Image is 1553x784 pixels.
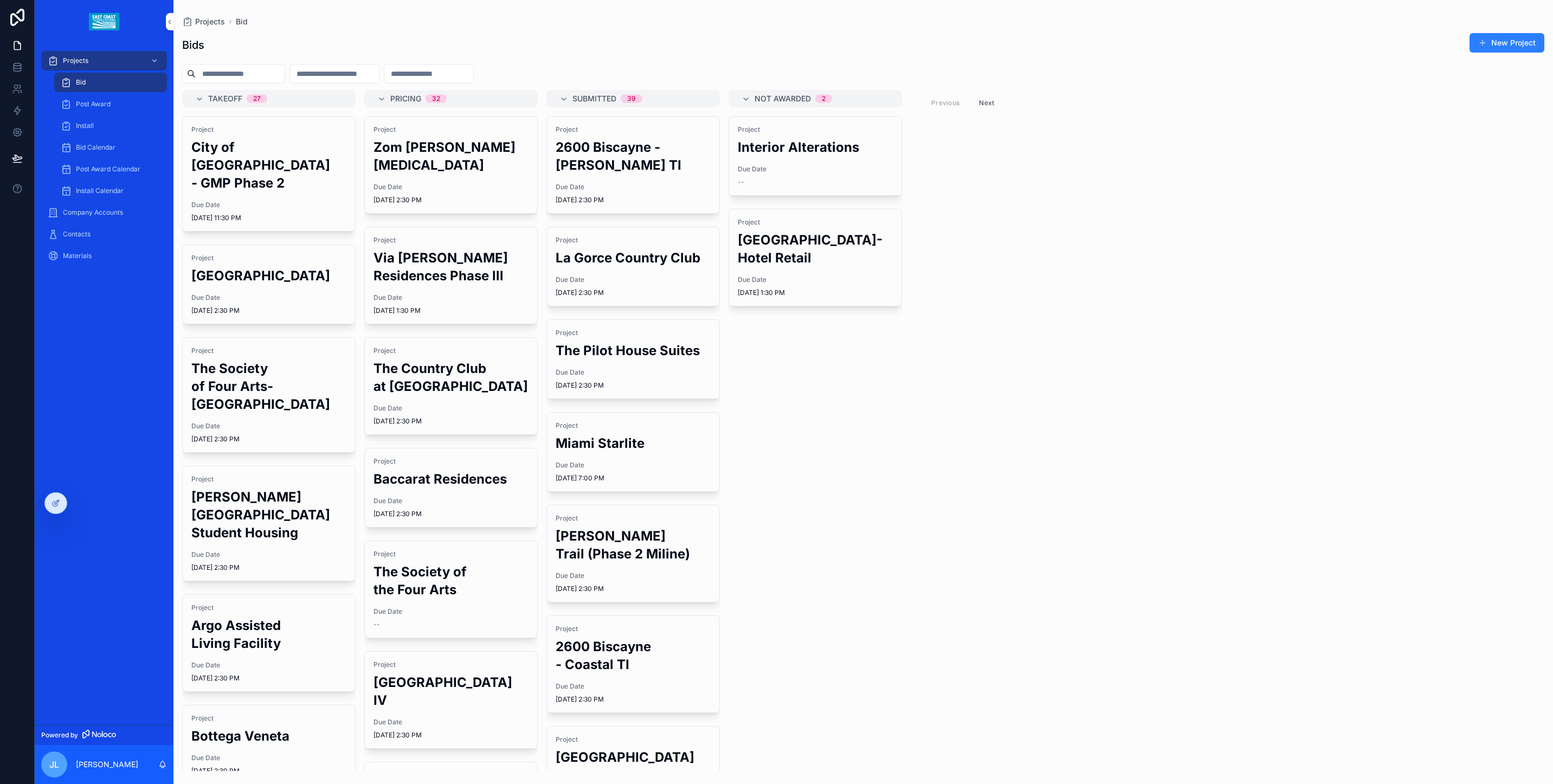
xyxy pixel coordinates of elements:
[191,125,346,134] span: Project
[738,231,893,267] h2: [GEOGRAPHIC_DATA]- Hotel Retail
[373,138,529,174] h2: Zom [PERSON_NAME][MEDICAL_DATA]
[191,214,346,222] span: [DATE] 11:30 PM
[738,178,744,187] span: --
[41,203,167,222] a: Company Accounts
[546,615,720,713] a: Project2600 Biscayne - Coastal TIDue Date[DATE] 2:30 PM
[373,510,529,518] span: [DATE] 2:30 PM
[556,196,711,204] span: [DATE] 2:30 PM
[364,116,538,214] a: ProjectZom [PERSON_NAME][MEDICAL_DATA]Due Date[DATE] 2:30 PM
[556,138,711,174] h2: 2600 Biscayne - [PERSON_NAME] TI
[191,293,346,302] span: Due Date
[373,607,529,616] span: Due Date
[390,93,421,104] span: Pricing
[373,673,529,709] h2: [GEOGRAPHIC_DATA] IV
[627,94,636,103] div: 39
[556,514,711,523] span: Project
[556,329,711,337] span: Project
[195,16,225,27] span: Projects
[191,201,346,209] span: Due Date
[556,236,711,245] span: Project
[556,682,711,691] span: Due Date
[191,661,346,670] span: Due Date
[373,457,529,466] span: Project
[373,718,529,727] span: Due Date
[54,116,167,136] a: Install
[191,550,346,559] span: Due Date
[971,94,1002,111] button: Next
[364,541,538,638] a: ProjectThe Society of the Four ArtsDue Date--
[556,434,711,452] h2: Miami Starlite
[191,616,346,652] h2: Argo Assisted Living Facility
[191,563,346,572] span: [DATE] 2:30 PM
[63,208,123,217] span: Company Accounts
[364,651,538,749] a: Project[GEOGRAPHIC_DATA] IVDue Date[DATE] 2:30 PM
[89,13,119,30] img: App logo
[191,488,346,542] h2: [PERSON_NAME][GEOGRAPHIC_DATA] Student Housing
[373,183,529,191] span: Due Date
[63,230,91,239] span: Contacts
[729,209,902,306] a: Project[GEOGRAPHIC_DATA]- Hotel RetailDue Date[DATE] 1:30 PM
[191,435,346,444] span: [DATE] 2:30 PM
[432,94,440,103] div: 32
[556,527,711,563] h2: [PERSON_NAME] Trail (Phase 2 Miline)
[738,165,893,173] span: Due Date
[556,183,711,191] span: Due Date
[35,43,173,280] div: scrollable content
[556,638,711,673] h2: 2600 Biscayne - Coastal TI
[54,73,167,92] a: Bid
[54,138,167,157] a: Bid Calendar
[54,94,167,114] a: Post Award
[556,342,711,359] h2: The Pilot House Suites
[182,337,356,453] a: ProjectThe Society of Four Arts-[GEOGRAPHIC_DATA]Due Date[DATE] 2:30 PM
[556,584,711,593] span: [DATE] 2:30 PM
[556,695,711,704] span: [DATE] 2:30 PM
[191,422,346,430] span: Due Date
[191,346,346,355] span: Project
[41,731,78,740] span: Powered by
[546,412,720,492] a: ProjectMiami StarliteDue Date[DATE] 7:00 PM
[373,620,380,629] span: --
[373,417,529,426] span: [DATE] 2:30 PM
[49,758,59,771] span: JL
[738,288,893,297] span: [DATE] 1:30 PM
[373,346,529,355] span: Project
[182,116,356,232] a: ProjectCity of [GEOGRAPHIC_DATA] - GMP Phase 2Due Date[DATE] 11:30 PM
[182,466,356,581] a: Project[PERSON_NAME][GEOGRAPHIC_DATA] Student HousingDue Date[DATE] 2:30 PM
[373,306,529,315] span: [DATE] 1:30 PM
[373,404,529,413] span: Due Date
[76,187,124,195] span: Install Calendar
[729,116,902,196] a: ProjectInterior AlterationsDue Date--
[738,275,893,284] span: Due Date
[253,94,261,103] div: 27
[1470,33,1544,53] a: New Project
[556,288,711,297] span: [DATE] 2:30 PM
[738,125,893,134] span: Project
[373,550,529,558] span: Project
[373,125,529,134] span: Project
[54,181,167,201] a: Install Calendar
[191,267,346,285] h2: [GEOGRAPHIC_DATA]
[191,475,346,484] span: Project
[556,275,711,284] span: Due Date
[41,51,167,70] a: Projects
[373,470,529,488] h2: Baccarat Residences
[191,727,346,745] h2: Bottega Veneta
[556,421,711,430] span: Project
[182,37,204,53] h1: Bids
[191,254,346,262] span: Project
[191,674,346,683] span: [DATE] 2:30 PM
[556,625,711,633] span: Project
[63,56,88,65] span: Projects
[373,249,529,285] h2: Via [PERSON_NAME] Residences Phase lll
[191,603,346,612] span: Project
[41,224,167,244] a: Contacts
[755,93,811,104] span: Not Awarded
[556,748,711,766] h2: [GEOGRAPHIC_DATA]
[191,754,346,762] span: Due Date
[76,759,138,770] p: [PERSON_NAME]
[191,714,346,723] span: Project
[556,474,711,483] span: [DATE] 7:00 PM
[373,196,529,204] span: [DATE] 2:30 PM
[556,125,711,134] span: Project
[556,368,711,377] span: Due Date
